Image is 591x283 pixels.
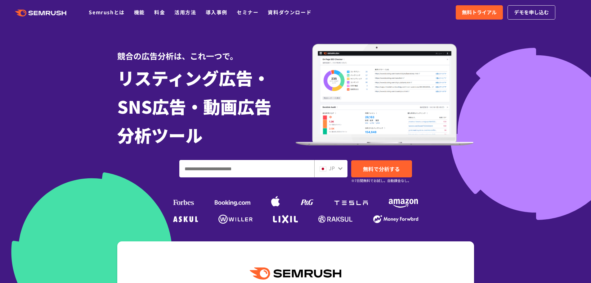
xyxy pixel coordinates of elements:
[363,165,400,173] span: 無料で分析する
[351,178,411,184] small: ※7日間無料でお試し。自動課金なし。
[206,8,227,16] a: 導入事例
[117,40,296,62] div: 競合の広告分析は、これ一つで。
[351,160,412,177] a: 無料で分析する
[456,5,503,20] a: 無料トライアル
[329,164,335,172] span: JP
[462,8,497,16] span: 無料トライアル
[174,8,196,16] a: 活用方法
[154,8,165,16] a: 料金
[134,8,145,16] a: 機能
[180,160,314,177] input: ドメイン、キーワードまたはURLを入力してください
[268,8,311,16] a: 資料ダウンロード
[117,63,296,149] h1: リスティング広告・ SNS広告・動画広告 分析ツール
[514,8,549,16] span: デモを申し込む
[89,8,124,16] a: Semrushとは
[508,5,555,20] a: デモを申し込む
[250,267,341,280] img: Semrush
[237,8,258,16] a: セミナー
